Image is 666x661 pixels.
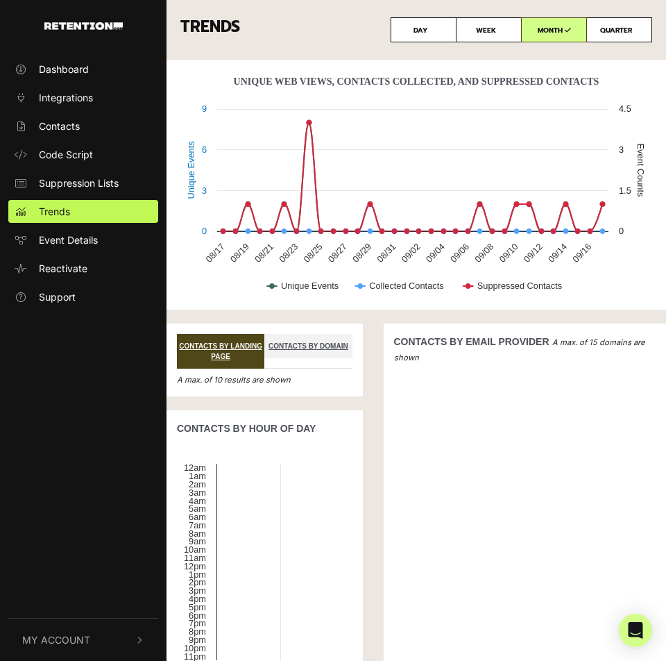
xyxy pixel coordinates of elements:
text: Unique Events [281,281,339,291]
h3: TRENDS [166,17,666,42]
text: 09/14 [546,242,569,265]
text: 7am [189,520,206,530]
text: 7pm [189,618,206,628]
text: 09/02 [400,242,422,265]
text: 09/10 [497,242,520,265]
span: Integrations [39,90,93,105]
text: 1pm [189,569,206,580]
text: Collected Contacts [369,281,443,291]
text: 10pm [184,643,206,653]
span: Suppression Lists [39,176,119,190]
text: 3am [189,487,206,498]
text: 08/23 [277,242,300,265]
text: 3 [619,144,624,155]
text: 4pm [189,594,206,604]
strong: CONTACTS BY HOUR OF DAY [177,423,316,434]
text: Event Counts [635,144,646,197]
span: Dashboard [39,62,89,76]
text: 6pm [189,610,206,621]
span: Support [39,290,76,304]
text: 8pm [189,626,206,637]
text: 12pm [184,561,206,571]
button: My Account [8,619,158,661]
text: 08/29 [350,242,373,265]
a: Code Script [8,143,158,166]
text: 08/27 [326,242,349,265]
em: A max. of 10 results are shown [177,375,291,385]
label: WEEK [456,17,522,42]
span: Reactivate [39,261,87,276]
text: 0 [202,226,207,236]
text: 9am [189,536,206,546]
text: 10am [184,544,206,555]
a: CONTACTS BY LANDING PAGE [177,334,264,369]
text: 4.5 [619,103,631,114]
svg: Unique Web Views, Contacts Collected, And Suppressed Contacts [177,70,656,306]
a: Trends [8,200,158,223]
a: Suppression Lists [8,171,158,194]
text: 5am [189,503,206,514]
text: 3pm [189,585,206,596]
a: Support [8,285,158,308]
text: 09/06 [448,242,471,265]
text: 09/08 [472,242,495,265]
a: Reactivate [8,257,158,280]
text: 08/21 [253,242,275,265]
text: 5pm [189,602,206,612]
span: Contacts [39,119,80,133]
text: 2am [189,479,206,490]
text: 08/19 [228,242,251,265]
text: 2pm [189,577,206,587]
a: Dashboard [8,58,158,81]
span: Trends [39,204,70,219]
a: Integrations [8,86,158,109]
text: 1.5 [619,185,631,196]
text: 08/31 [375,242,398,265]
strong: CONTACTS BY EMAIL PROVIDER [394,336,549,347]
span: Code Script [39,147,93,162]
text: 09/16 [570,242,593,265]
div: Open Intercom Messenger [619,614,652,647]
text: 08/25 [302,242,325,265]
text: 1am [189,471,206,481]
text: 12am [184,462,206,473]
text: 9 [202,103,207,114]
text: Suppressed Contacts [477,281,562,291]
text: 8am [189,528,206,539]
a: CONTACTS BY DOMAIN [264,334,352,358]
text: 09/04 [424,242,447,265]
text: 08/17 [204,242,227,265]
label: MONTH [521,17,587,42]
text: 3 [202,185,207,196]
a: Contacts [8,115,158,137]
text: 4am [189,496,206,506]
text: 6 [202,144,207,155]
img: Retention.com [44,22,123,30]
label: DAY [391,17,456,42]
span: Event Details [39,233,98,247]
text: 09/12 [522,242,545,265]
label: QUARTER [586,17,652,42]
text: 6am [189,512,206,522]
text: Unique Web Views, Contacts Collected, And Suppressed Contacts [234,76,599,87]
text: 0 [619,226,624,236]
a: Event Details [8,228,158,251]
span: My Account [22,633,90,647]
text: Unique Events [186,141,196,199]
text: 9pm [189,635,206,645]
text: 11am [184,553,206,563]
